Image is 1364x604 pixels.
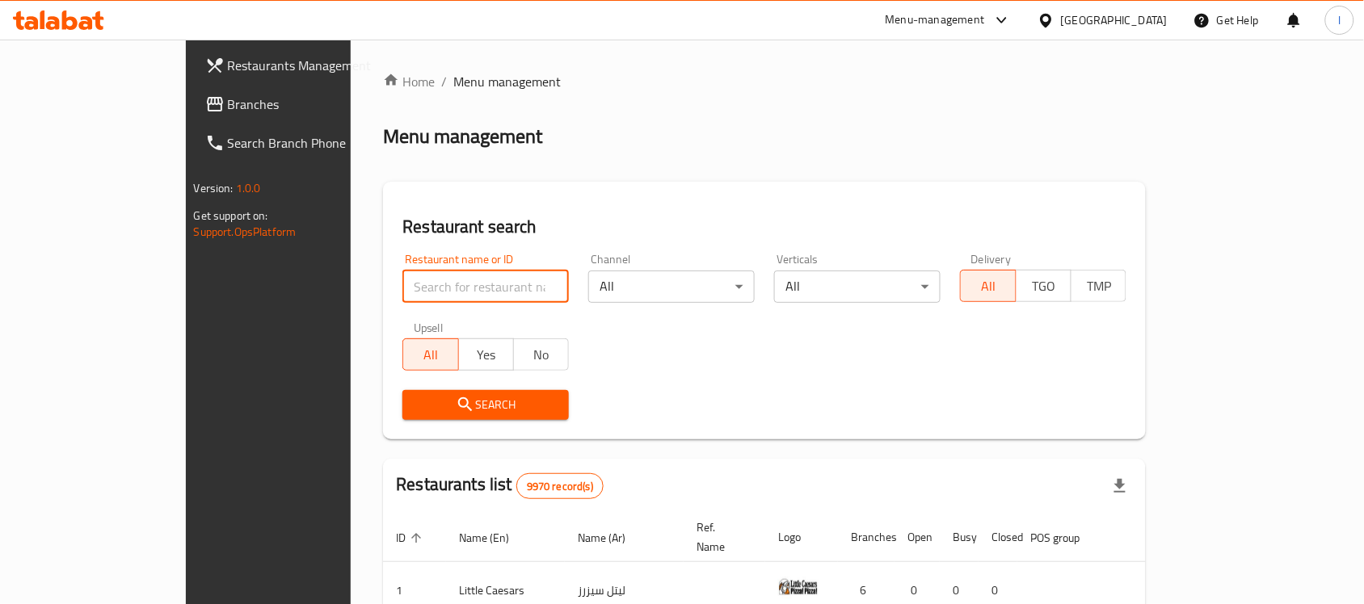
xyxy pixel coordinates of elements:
[578,528,646,547] span: Name (Ar)
[465,343,507,367] span: Yes
[228,133,401,153] span: Search Branch Phone
[402,271,569,303] input: Search for restaurant name or ID..
[228,94,401,114] span: Branches
[192,124,414,162] a: Search Branch Phone
[228,56,401,75] span: Restaurants Management
[236,178,261,199] span: 1.0.0
[940,513,979,562] th: Busy
[194,221,297,242] a: Support.OpsPlatform
[520,343,562,367] span: No
[1338,11,1341,29] span: l
[516,473,604,499] div: Total records count
[402,215,1126,239] h2: Restaurant search
[774,271,941,303] div: All
[192,46,414,85] a: Restaurants Management
[886,10,985,30] div: Menu-management
[895,513,940,562] th: Open
[960,270,1016,302] button: All
[194,205,268,226] span: Get support on:
[1016,270,1071,302] button: TGO
[967,275,1009,298] span: All
[402,338,458,371] button: All
[453,72,561,91] span: Menu management
[410,343,452,367] span: All
[971,254,1012,265] label: Delivery
[765,513,838,562] th: Logo
[838,513,895,562] th: Branches
[414,322,444,333] label: Upsell
[979,513,1017,562] th: Closed
[1071,270,1126,302] button: TMP
[459,528,530,547] span: Name (En)
[194,178,234,199] span: Version:
[517,479,603,494] span: 9970 record(s)
[396,528,427,547] span: ID
[1101,467,1139,505] div: Export file
[383,72,1146,91] nav: breadcrumb
[396,472,604,499] h2: Restaurants list
[588,271,755,303] div: All
[513,338,569,371] button: No
[1078,275,1120,298] span: TMP
[1030,528,1101,547] span: POS group
[441,72,447,91] li: /
[415,395,556,415] span: Search
[1023,275,1065,298] span: TGO
[1061,11,1168,29] div: [GEOGRAPHIC_DATA]
[697,518,746,556] span: Ref. Name
[383,124,542,149] h2: Menu management
[402,390,569,420] button: Search
[192,85,414,124] a: Branches
[458,338,514,371] button: Yes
